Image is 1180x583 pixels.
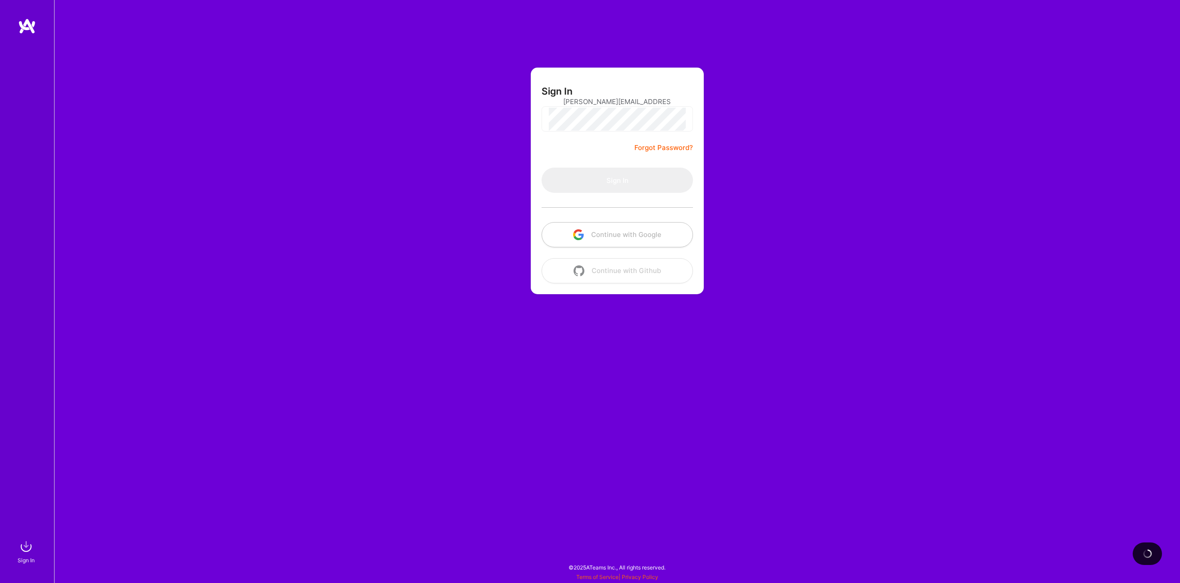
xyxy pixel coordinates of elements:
[54,556,1180,578] div: © 2025 ATeams Inc., All rights reserved.
[574,265,584,276] img: icon
[622,574,658,580] a: Privacy Policy
[542,258,693,283] button: Continue with Github
[542,222,693,247] button: Continue with Google
[634,142,693,153] a: Forgot Password?
[18,18,36,34] img: logo
[563,90,671,113] input: Email...
[542,86,573,97] h3: Sign In
[576,574,658,580] span: |
[1141,547,1153,560] img: loading
[542,168,693,193] button: Sign In
[576,574,619,580] a: Terms of Service
[19,537,35,565] a: sign inSign In
[18,556,35,565] div: Sign In
[17,537,35,556] img: sign in
[573,229,584,240] img: icon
